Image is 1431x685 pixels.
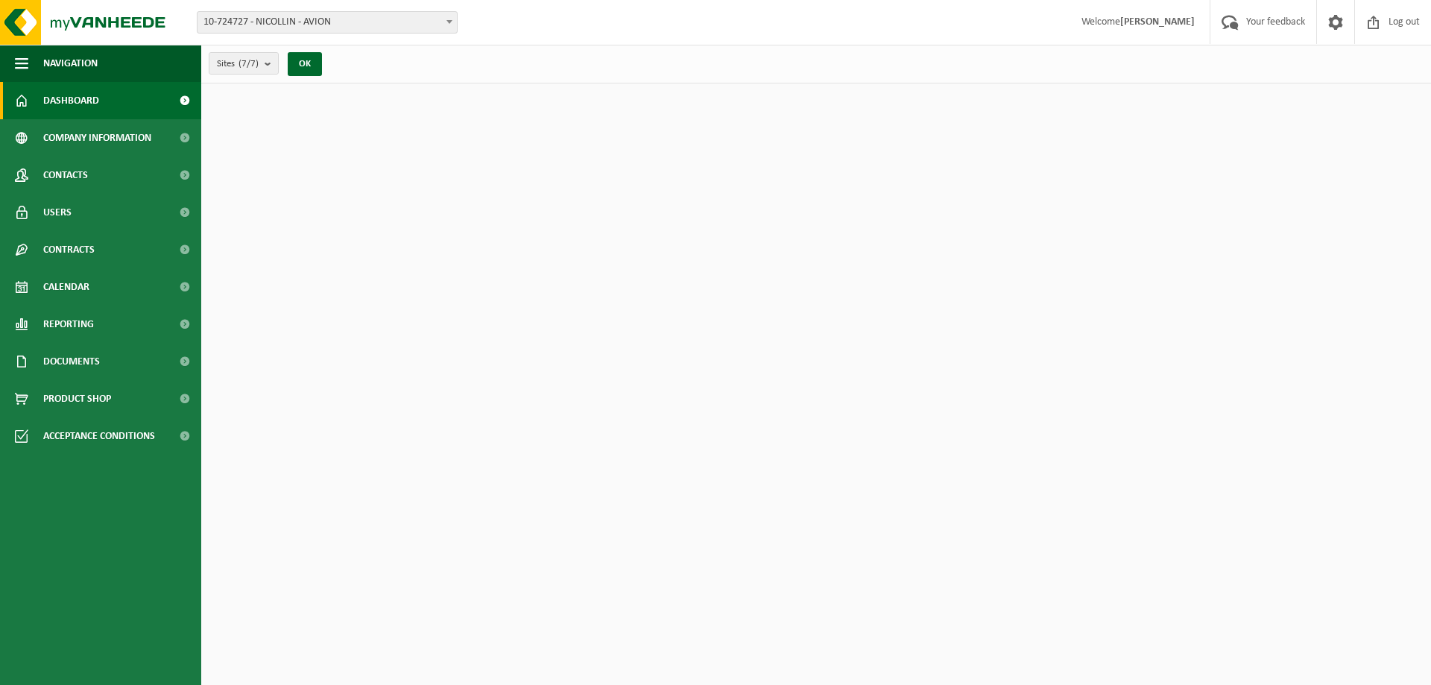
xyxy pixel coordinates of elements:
[197,11,458,34] span: 10-724727 - NICOLLIN - AVION
[43,268,89,306] span: Calendar
[217,53,259,75] span: Sites
[43,380,111,417] span: Product Shop
[43,231,95,268] span: Contracts
[288,52,322,76] button: OK
[198,12,457,33] span: 10-724727 - NICOLLIN - AVION
[43,343,100,380] span: Documents
[43,82,99,119] span: Dashboard
[43,45,98,82] span: Navigation
[238,59,259,69] count: (7/7)
[43,306,94,343] span: Reporting
[43,194,72,231] span: Users
[1120,16,1195,28] strong: [PERSON_NAME]
[43,157,88,194] span: Contacts
[43,417,155,455] span: Acceptance conditions
[43,119,151,157] span: Company information
[209,52,279,75] button: Sites(7/7)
